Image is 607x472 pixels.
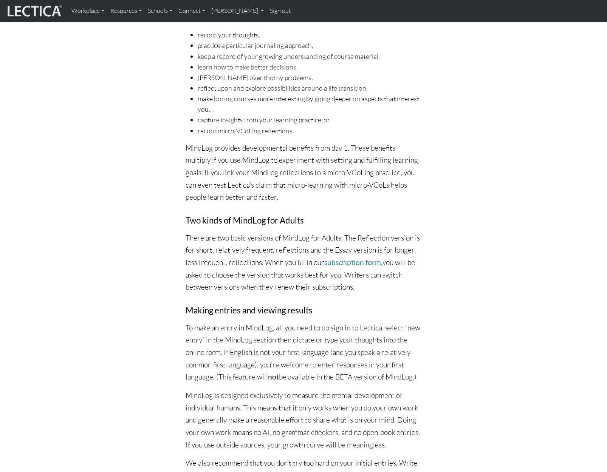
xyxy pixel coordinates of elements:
[145,3,175,19] a: Schools
[198,83,421,93] li: reflect upon and explore possibilities around a life transition,
[186,216,421,226] h4: Two kinds of MindLog for Adults
[198,114,421,125] li: capture insights from your learning practice, or
[198,72,421,83] li: [PERSON_NAME] over thorny problems,
[6,4,62,18] img: lecticalive
[186,322,421,383] p: To make an entry in MindLog, all you need to do sign in to Lectica, select “new entry” in the Min...
[198,40,421,51] li: practice a particular journaling approach,
[267,3,294,19] a: Sign out
[175,3,208,19] a: Connect
[198,29,421,40] li: record your thoughts,
[198,51,421,62] li: keep a record of your growing understanding of course material,
[186,142,421,204] p: MindLog provides developmental benefits from day 1. These benefits multiply if you use MindLog to...
[324,258,382,267] a: subscription form,
[186,389,421,451] p: MindLog is designed exclusively to measure the mental development of individual humans. This mean...
[198,125,421,136] li: record micro-VCoLing reflections.
[198,62,421,72] li: learn how to make better decisions,
[186,232,421,293] p: There are two basic versions of MindLog for Adults. The Reflection version is for short, relative...
[268,372,279,381] strong: not
[208,3,267,19] a: [PERSON_NAME]
[107,3,145,19] a: Resources
[198,93,421,114] li: make boring courses more interesting by going deeper on aspects that interest you,
[186,305,421,316] h4: Making entries and viewing results
[68,3,107,19] a: Workplace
